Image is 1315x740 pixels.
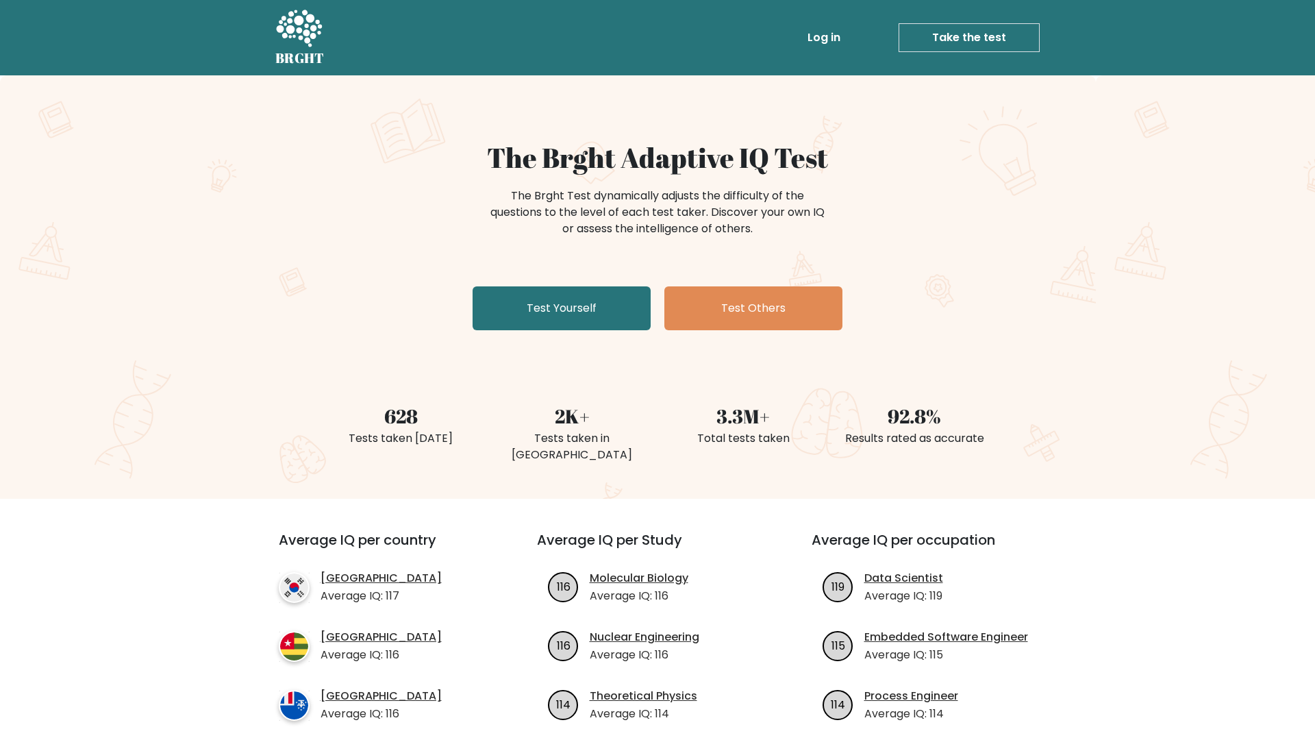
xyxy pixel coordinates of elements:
a: [GEOGRAPHIC_DATA] [321,570,442,587]
div: Tests taken [DATE] [323,430,478,447]
p: Average IQ: 116 [590,647,699,663]
a: BRGHT [275,5,325,70]
a: [GEOGRAPHIC_DATA] [321,688,442,704]
a: Data Scientist [864,570,943,587]
h1: The Brght Adaptive IQ Test [323,141,992,174]
p: Average IQ: 119 [864,588,943,604]
h3: Average IQ per occupation [812,532,1053,565]
p: Average IQ: 115 [864,647,1028,663]
a: Test Others [664,286,842,330]
div: 2K+ [494,402,649,430]
h3: Average IQ per country [279,532,488,565]
p: Average IQ: 114 [864,706,958,722]
a: Molecular Biology [590,570,688,587]
h5: BRGHT [275,50,325,66]
p: Average IQ: 116 [321,706,442,722]
p: Average IQ: 116 [321,647,442,663]
p: Average IQ: 114 [590,706,697,722]
a: Embedded Software Engineer [864,629,1028,645]
text: 114 [831,696,845,712]
text: 115 [831,637,844,653]
a: Theoretical Physics [590,688,697,704]
img: country [279,690,310,721]
div: 92.8% [837,402,992,430]
p: Average IQ: 116 [590,588,688,604]
img: country [279,631,310,662]
text: 116 [556,578,570,594]
div: Tests taken in [GEOGRAPHIC_DATA] [494,430,649,463]
a: Log in [802,24,846,51]
div: Results rated as accurate [837,430,992,447]
text: 116 [556,637,570,653]
div: Total tests taken [666,430,821,447]
p: Average IQ: 117 [321,588,442,604]
a: Take the test [899,23,1040,52]
h3: Average IQ per Study [537,532,779,565]
a: Nuclear Engineering [590,629,699,645]
a: Test Yourself [473,286,651,330]
div: 3.3M+ [666,402,821,430]
text: 119 [831,578,844,594]
img: country [279,572,310,603]
text: 114 [556,696,571,712]
div: 628 [323,402,478,430]
div: The Brght Test dynamically adjusts the difficulty of the questions to the level of each test take... [486,188,829,237]
a: Process Engineer [864,688,958,704]
a: [GEOGRAPHIC_DATA] [321,629,442,645]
